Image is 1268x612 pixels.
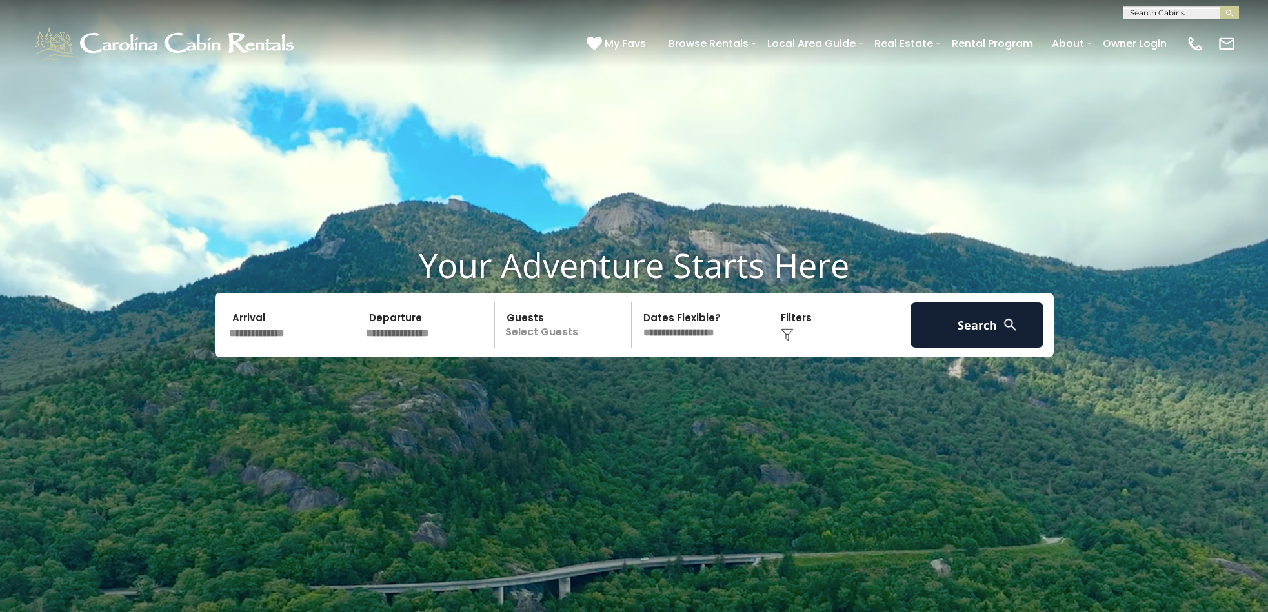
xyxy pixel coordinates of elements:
[1186,35,1204,53] img: phone-regular-white.png
[1045,32,1091,55] a: About
[1218,35,1236,53] img: mail-regular-white.png
[945,32,1040,55] a: Rental Program
[1096,32,1173,55] a: Owner Login
[662,32,755,55] a: Browse Rentals
[499,302,632,348] p: Select Guests
[911,302,1044,348] button: Search
[32,25,300,63] img: White-1-1-2.png
[10,245,1258,285] h1: Your Adventure Starts Here
[587,35,649,52] a: My Favs
[761,32,862,55] a: Local Area Guide
[781,328,794,341] img: filter--v1.png
[868,32,940,55] a: Real Estate
[605,35,646,52] span: My Favs
[1002,317,1018,333] img: search-regular-white.png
